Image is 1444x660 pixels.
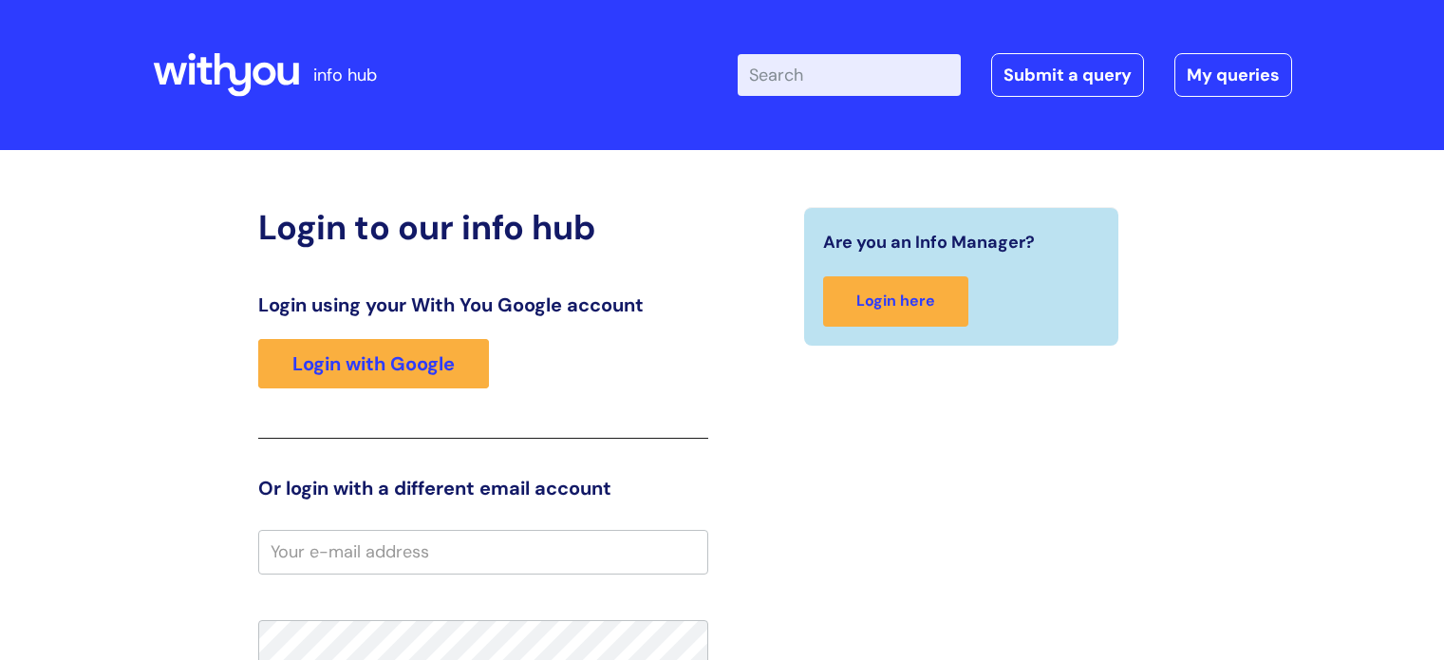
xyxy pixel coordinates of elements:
[258,207,708,248] h2: Login to our info hub
[258,530,708,574] input: Your e-mail address
[1174,53,1292,97] a: My queries
[991,53,1144,97] a: Submit a query
[258,477,708,500] h3: Or login with a different email account
[738,54,961,96] input: Search
[823,227,1035,257] span: Are you an Info Manager?
[313,60,377,90] p: info hub
[258,293,708,316] h3: Login using your With You Google account
[823,276,968,327] a: Login here
[258,339,489,388] a: Login with Google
